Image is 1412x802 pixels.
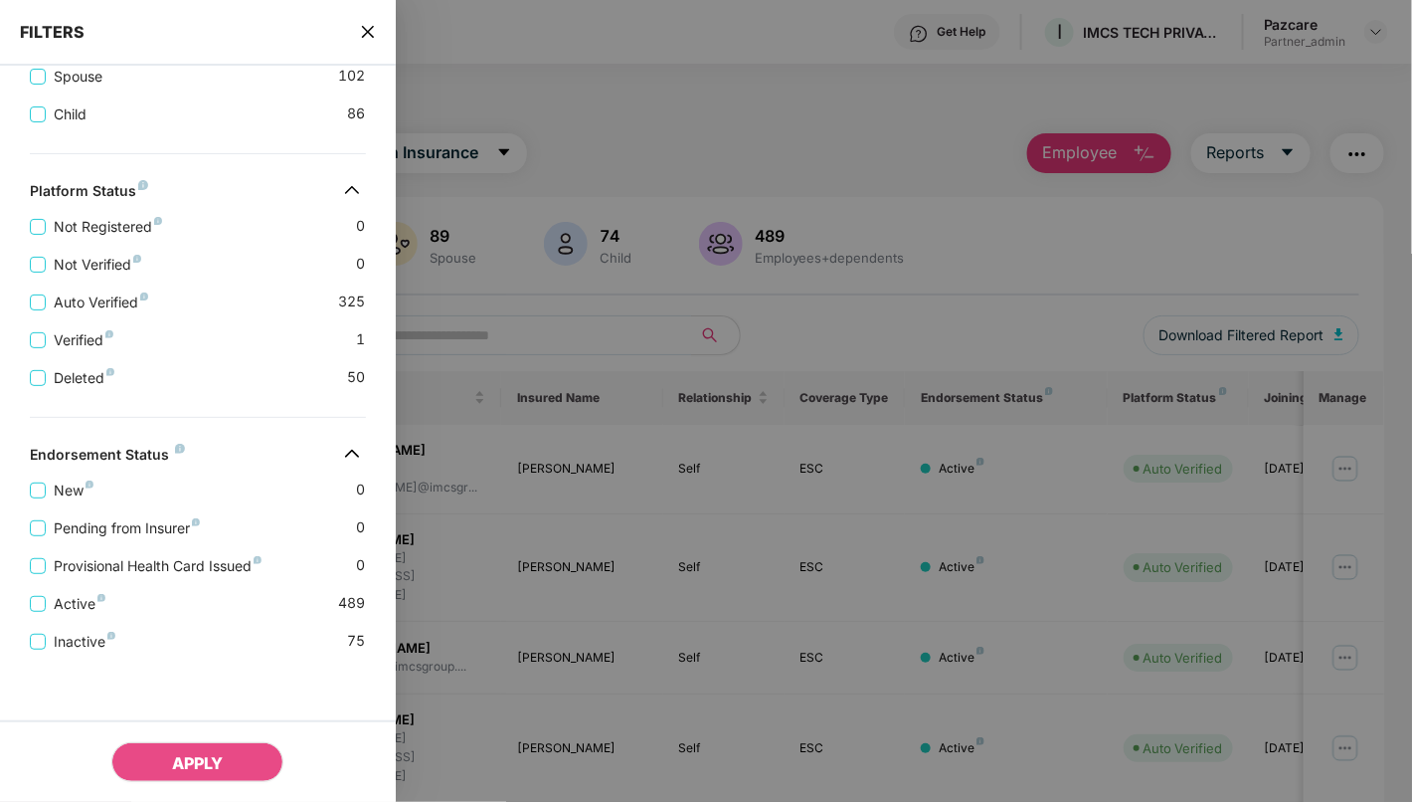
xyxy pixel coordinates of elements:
img: svg+xml;base64,PHN2ZyB4bWxucz0iaHR0cDovL3d3dy53My5vcmcvMjAwMC9zdmciIHdpZHRoPSI4IiBoZWlnaHQ9IjgiIH... [106,368,114,376]
span: 0 [357,253,366,276]
img: svg+xml;base64,PHN2ZyB4bWxucz0iaHR0cDovL3d3dy53My5vcmcvMjAwMC9zdmciIHdpZHRoPSI4IiBoZWlnaHQ9IjgiIH... [140,293,148,301]
span: Not Verified [46,254,149,276]
button: APPLY [111,742,283,782]
img: svg+xml;base64,PHN2ZyB4bWxucz0iaHR0cDovL3d3dy53My5vcmcvMjAwMC9zdmciIHdpZHRoPSI4IiBoZWlnaHQ9IjgiIH... [138,180,148,190]
span: Deleted [46,367,122,389]
span: Auto Verified [46,292,156,313]
span: FILTERS [20,22,85,42]
span: New [46,480,101,501]
span: Child [46,103,94,125]
span: 0 [357,554,366,577]
span: Verified [46,329,121,351]
div: Endorsement Status [30,446,185,470]
span: 75 [348,630,366,653]
img: svg+xml;base64,PHN2ZyB4bWxucz0iaHR0cDovL3d3dy53My5vcmcvMjAwMC9zdmciIHdpZHRoPSIzMiIgaGVpZ2h0PSIzMi... [336,438,368,470]
span: 86 [348,102,366,125]
span: 0 [357,215,366,238]
span: Pending from Insurer [46,517,208,539]
span: close [360,22,376,42]
img: svg+xml;base64,PHN2ZyB4bWxucz0iaHR0cDovL3d3dy53My5vcmcvMjAwMC9zdmciIHdpZHRoPSI4IiBoZWlnaHQ9IjgiIH... [107,632,115,640]
img: svg+xml;base64,PHN2ZyB4bWxucz0iaHR0cDovL3d3dy53My5vcmcvMjAwMC9zdmciIHdpZHRoPSI4IiBoZWlnaHQ9IjgiIH... [97,594,105,602]
span: 50 [348,366,366,389]
span: 0 [357,479,366,501]
img: svg+xml;base64,PHN2ZyB4bWxucz0iaHR0cDovL3d3dy53My5vcmcvMjAwMC9zdmciIHdpZHRoPSI4IiBoZWlnaHQ9IjgiIH... [192,518,200,526]
span: 0 [357,516,366,539]
span: APPLY [172,753,223,773]
img: svg+xml;base64,PHN2ZyB4bWxucz0iaHR0cDovL3d3dy53My5vcmcvMjAwMC9zdmciIHdpZHRoPSI4IiBoZWlnaHQ9IjgiIH... [254,556,262,564]
span: 325 [339,291,366,313]
span: Provisional Health Card Issued [46,555,269,577]
div: Platform Status [30,182,148,206]
span: Not Registered [46,216,170,238]
span: Active [46,593,113,615]
span: 102 [339,65,366,88]
span: 1 [357,328,366,351]
img: svg+xml;base64,PHN2ZyB4bWxucz0iaHR0cDovL3d3dy53My5vcmcvMjAwMC9zdmciIHdpZHRoPSIzMiIgaGVpZ2h0PSIzMi... [336,174,368,206]
img: svg+xml;base64,PHN2ZyB4bWxucz0iaHR0cDovL3d3dy53My5vcmcvMjAwMC9zdmciIHdpZHRoPSI4IiBoZWlnaHQ9IjgiIH... [175,444,185,454]
span: Inactive [46,631,123,653]
img: svg+xml;base64,PHN2ZyB4bWxucz0iaHR0cDovL3d3dy53My5vcmcvMjAwMC9zdmciIHdpZHRoPSI4IiBoZWlnaHQ9IjgiIH... [105,330,113,338]
img: svg+xml;base64,PHN2ZyB4bWxucz0iaHR0cDovL3d3dy53My5vcmcvMjAwMC9zdmciIHdpZHRoPSI4IiBoZWlnaHQ9IjgiIH... [86,481,93,489]
img: svg+xml;base64,PHN2ZyB4bWxucz0iaHR0cDovL3d3dy53My5vcmcvMjAwMC9zdmciIHdpZHRoPSI4IiBoZWlnaHQ9IjgiIH... [133,255,141,263]
span: Spouse [46,66,110,88]
span: 489 [339,592,366,615]
img: svg+xml;base64,PHN2ZyB4bWxucz0iaHR0cDovL3d3dy53My5vcmcvMjAwMC9zdmciIHdpZHRoPSI4IiBoZWlnaHQ9IjgiIH... [154,217,162,225]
